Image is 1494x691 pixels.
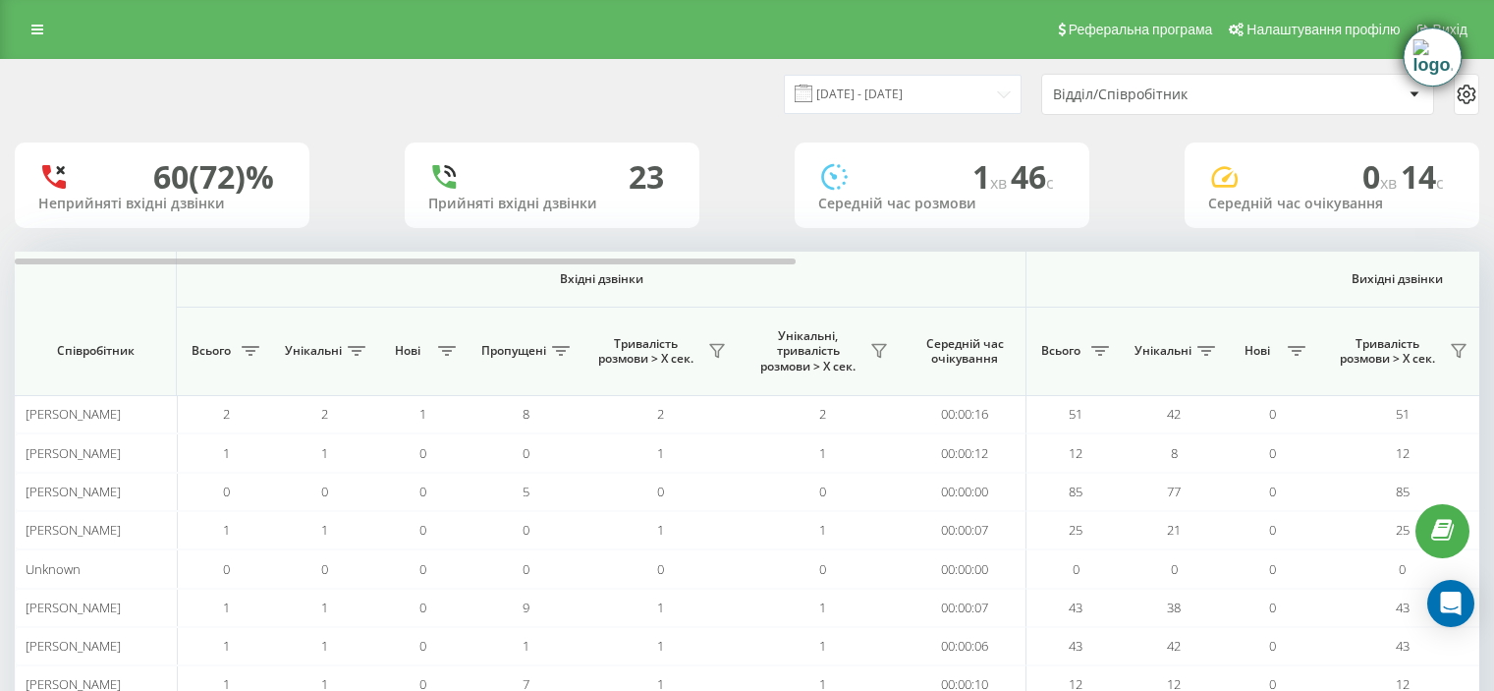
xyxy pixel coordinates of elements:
td: 00:00:07 [904,511,1026,549]
div: Open Intercom Messenger [1427,580,1474,627]
span: 2 [657,405,664,423]
span: 0 [419,444,426,462]
span: 85 [1069,483,1082,500]
span: Налаштування профілю [1246,22,1400,37]
td: 00:00:07 [904,589,1026,627]
span: 1 [223,444,230,462]
span: 25 [1396,521,1410,539]
span: 43 [1069,599,1082,616]
span: Унікальні, тривалість розмови > Х сек. [751,328,864,374]
td: 00:00:12 [904,433,1026,472]
span: 1 [819,599,826,616]
span: 2 [321,405,328,423]
span: 38 [1167,599,1181,616]
span: 0 [523,560,529,578]
span: 43 [1396,637,1410,655]
span: 1 [819,521,826,539]
td: 00:00:00 [904,549,1026,588]
span: 51 [1069,405,1082,423]
span: 0 [419,521,426,539]
span: 1 [419,405,426,423]
td: 00:00:06 [904,627,1026,665]
span: 1 [321,444,328,462]
span: Середній час очікування [918,336,1011,367]
span: 1 [223,599,230,616]
span: хв [1380,172,1401,194]
span: хв [990,172,1011,194]
img: Timeline extension [1412,39,1452,75]
span: Вхідні дзвінки [228,271,974,287]
span: Нові [1233,343,1282,359]
span: Вихід [1433,22,1467,37]
span: 0 [419,599,426,616]
span: Всього [1036,343,1085,359]
div: Відділ/Співробітник [1053,86,1288,103]
td: 00:00:00 [904,473,1026,511]
span: 1 [819,637,826,655]
span: [PERSON_NAME] [26,444,121,462]
span: 43 [1396,599,1410,616]
span: 43 [1069,637,1082,655]
span: 0 [1269,521,1276,539]
span: 1 [972,155,1011,198]
span: 0 [1269,483,1276,500]
span: 1 [657,637,664,655]
span: 1 [321,637,328,655]
span: 1 [523,637,529,655]
span: 0 [657,560,664,578]
span: 1 [321,521,328,539]
span: 1 [321,599,328,616]
span: 0 [1269,560,1276,578]
span: [PERSON_NAME] [26,483,121,500]
span: Унікальні [1134,343,1191,359]
span: 1 [657,599,664,616]
span: Співробітник [31,343,159,359]
span: 0 [223,483,230,500]
span: 9 [523,599,529,616]
span: Унікальні [285,343,342,359]
span: 0 [657,483,664,500]
span: Реферальна програма [1069,22,1213,37]
div: Прийняті вхідні дзвінки [428,196,676,212]
span: 5 [523,483,529,500]
span: [PERSON_NAME] [26,637,121,655]
span: 12 [1396,444,1410,462]
span: 1 [657,521,664,539]
span: 0 [1171,560,1178,578]
span: 1 [819,444,826,462]
span: 14 [1401,155,1444,198]
span: 2 [223,405,230,423]
span: 85 [1396,483,1410,500]
span: Нові [383,343,432,359]
div: 23 [629,158,664,196]
span: 0 [1269,405,1276,423]
span: 0 [419,637,426,655]
span: 2 [819,405,826,423]
span: Тривалість розмови > Х сек. [589,336,702,367]
div: Середній час очікування [1208,196,1456,212]
span: Всього [187,343,236,359]
span: 0 [419,483,426,500]
span: 0 [419,560,426,578]
span: Пропущені [481,343,546,359]
span: c [1436,172,1444,194]
span: 12 [1069,444,1082,462]
span: 77 [1167,483,1181,500]
span: 0 [1269,444,1276,462]
span: 0 [523,444,529,462]
span: [PERSON_NAME] [26,599,121,616]
div: Неприйняті вхідні дзвінки [38,196,286,212]
div: Середній час розмови [818,196,1066,212]
span: 25 [1069,521,1082,539]
span: 0 [1269,637,1276,655]
span: [PERSON_NAME] [26,521,121,539]
td: 00:00:16 [904,395,1026,433]
span: c [1046,172,1054,194]
span: 8 [1171,444,1178,462]
span: 8 [523,405,529,423]
span: 0 [321,560,328,578]
span: 0 [321,483,328,500]
span: 42 [1167,637,1181,655]
span: 46 [1011,155,1054,198]
span: 21 [1167,521,1181,539]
